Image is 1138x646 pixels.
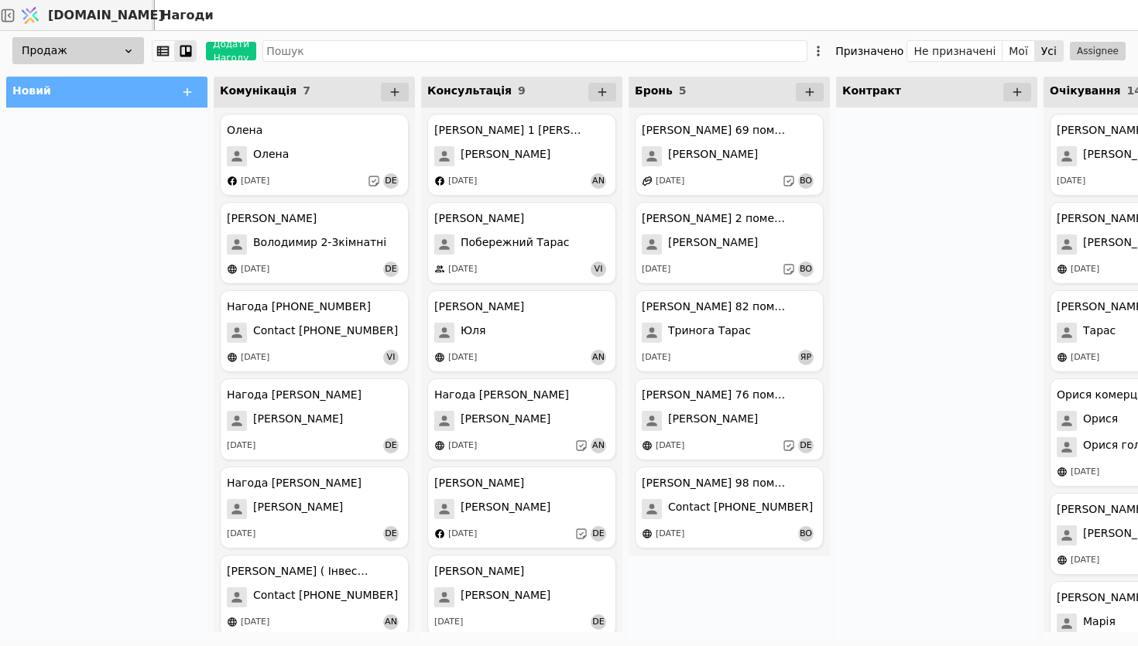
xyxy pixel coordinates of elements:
[383,526,399,542] span: de
[668,234,758,255] span: [PERSON_NAME]
[220,114,409,196] div: ОленаОлена[DATE]de
[656,528,684,541] div: [DATE]
[220,467,409,549] div: Нагода [PERSON_NAME][PERSON_NAME][DATE]de
[427,290,616,372] div: [PERSON_NAME]Юля[DATE]an
[448,263,477,276] div: [DATE]
[253,587,398,607] span: Contact [PHONE_NUMBER]
[635,114,824,196] div: [PERSON_NAME] 69 помешкання [PERSON_NAME][PERSON_NAME][DATE]bo
[383,350,399,365] span: vi
[383,614,399,630] span: an
[668,411,758,431] span: [PERSON_NAME]
[206,42,256,60] button: Додати Нагоду
[1057,467,1068,477] img: online-store.svg
[227,387,362,403] div: Нагода [PERSON_NAME]
[835,40,903,62] div: Призначено
[241,616,269,629] div: [DATE]
[427,84,512,97] span: Консультація
[227,122,262,138] div: Олена
[798,350,814,365] span: Яр
[227,299,371,315] div: Нагода [PHONE_NUMBER]
[798,438,814,453] span: de
[19,1,42,30] img: Logo
[197,42,256,60] a: Додати Нагоду
[253,411,343,431] span: [PERSON_NAME]
[227,264,238,275] img: online-store.svg
[253,499,343,519] span: [PERSON_NAME]
[1070,42,1126,60] button: Assignee
[241,175,269,188] div: [DATE]
[220,84,296,97] span: Комунікація
[591,173,606,189] span: an
[1057,555,1068,566] img: online-store.svg
[262,40,807,62] input: Пошук
[383,261,399,277] span: de
[434,616,463,629] div: [DATE]
[461,146,550,166] span: [PERSON_NAME]
[427,378,616,460] div: Нагода [PERSON_NAME][PERSON_NAME][DATE]an
[668,323,751,343] span: Тринога Тарас
[15,1,155,30] a: [DOMAIN_NAME]
[642,210,789,227] div: [PERSON_NAME] 2 помешкання [PERSON_NAME]
[1003,40,1035,62] button: Мої
[227,439,255,453] div: [DATE]
[227,528,255,541] div: [DATE]
[1071,351,1099,364] div: [DATE]
[635,467,824,549] div: [PERSON_NAME] 98 помешкання [PERSON_NAME]Contact [PHONE_NUMBER][DATE]bo
[668,146,758,166] span: [PERSON_NAME]
[383,438,399,453] span: de
[227,563,374,579] div: [PERSON_NAME] ( Інвестиція )
[635,378,824,460] div: [PERSON_NAME] 76 помешкання [PERSON_NAME][PERSON_NAME][DATE]de
[1057,352,1068,363] img: online-store.svg
[448,175,477,188] div: [DATE]
[241,263,269,276] div: [DATE]
[907,40,1003,62] button: Не призначені
[227,210,317,227] div: [PERSON_NAME]
[434,299,524,315] div: [PERSON_NAME]
[842,84,901,97] span: Контракт
[1071,263,1099,276] div: [DATE]
[448,528,477,541] div: [DATE]
[656,175,684,188] div: [DATE]
[461,587,550,607] span: [PERSON_NAME]
[253,234,386,255] span: Володимир 2-3кімнатні
[48,6,164,25] span: [DOMAIN_NAME]
[434,475,524,491] div: [PERSON_NAME]
[461,411,550,431] span: [PERSON_NAME]
[798,526,814,542] span: bo
[227,352,238,363] img: online-store.svg
[1071,466,1099,479] div: [DATE]
[1057,175,1085,188] div: [DATE]
[448,439,477,453] div: [DATE]
[642,528,653,539] img: online-store.svg
[668,499,813,519] span: Contact [PHONE_NUMBER]
[155,6,214,25] h2: Нагоди
[798,173,814,189] span: bo
[642,387,789,403] div: [PERSON_NAME] 76 помешкання [PERSON_NAME]
[635,84,673,97] span: Бронь
[591,350,606,365] span: an
[227,475,362,491] div: Нагода [PERSON_NAME]
[220,378,409,460] div: Нагода [PERSON_NAME][PERSON_NAME][DATE]de
[798,261,814,277] span: bo
[642,176,653,186] img: affiliate-program.svg
[1083,411,1118,431] span: Орися
[461,234,570,255] span: Побережний Тарас
[227,176,238,186] img: facebook.svg
[427,202,616,284] div: [PERSON_NAME]Побережний Тарас[DATE]vi
[591,438,606,453] span: an
[642,440,653,451] img: online-store.svg
[434,387,569,403] div: Нагода [PERSON_NAME]
[1035,40,1063,62] button: Усі
[427,114,616,196] div: [PERSON_NAME] 1 [PERSON_NAME][PERSON_NAME][DATE]an
[434,122,581,138] div: [PERSON_NAME] 1 [PERSON_NAME]
[427,467,616,549] div: [PERSON_NAME][PERSON_NAME][DATE]de
[1050,84,1121,97] span: Очікування
[461,323,485,343] span: Юля
[1083,323,1116,343] span: Тарас
[253,323,398,343] span: Contact [PHONE_NUMBER]
[591,526,606,542] span: de
[656,439,684,453] div: [DATE]
[434,563,524,579] div: [PERSON_NAME]
[448,351,477,364] div: [DATE]
[220,555,409,637] div: [PERSON_NAME] ( Інвестиція )Contact [PHONE_NUMBER][DATE]an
